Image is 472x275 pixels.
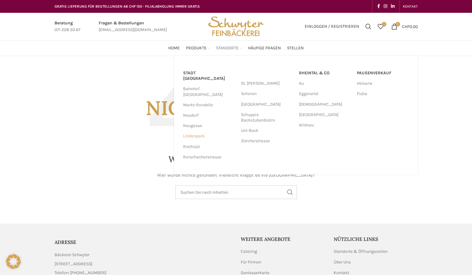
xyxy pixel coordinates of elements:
a: Widnau [299,120,351,130]
a: [GEOGRAPHIC_DATA] [299,110,351,120]
a: Bahnhof [GEOGRAPHIC_DATA] [183,84,235,100]
a: Catering [241,249,258,255]
div: Main navigation [51,42,421,54]
a: Markt-Rondelle [183,100,235,110]
a: Infobox link [99,20,167,33]
div: Meine Wunschliste [374,20,387,33]
a: Suchen [362,20,374,33]
a: Infobox link [55,20,80,33]
span: Home [168,45,180,51]
span: Häufige Fragen [248,45,281,51]
span: Produkte [186,45,207,51]
a: Neudorf [183,110,235,121]
p: Hier wurde nichts gefunden. Vielleicht klappt es via [GEOGRAPHIC_DATA]? [55,171,418,179]
span: Standorte [216,45,239,51]
a: St. [PERSON_NAME] [241,78,293,89]
a: Stadt [GEOGRAPHIC_DATA] [183,68,235,84]
a: Helsana [357,78,409,89]
bdi: 0.00 [402,24,418,29]
a: Eggersriet [299,89,351,99]
a: Uni-Beck [241,125,293,136]
h5: Weitere Angebote [241,236,325,242]
a: 0 CHF0.00 [388,20,421,33]
input: Suchen [175,185,297,199]
a: Schoren [241,89,293,99]
h5: Nützliche Links [334,236,418,242]
span: [STREET_ADDRESS] [55,261,92,267]
a: Site logo [206,23,266,29]
a: Home [168,42,180,54]
span: Stellen [287,45,304,51]
a: Fisba [357,89,409,99]
a: Schuppis Backstubenbistro [241,110,293,125]
span: GRATIS LIEFERUNG FÜR BESTELLUNGEN AB CHF 150 - FILIALABHOLUNG IMMER GRATIS [55,4,200,9]
a: Neugasse [183,121,235,131]
span: 0 [382,22,386,26]
a: Häufige Fragen [248,42,281,54]
a: Produkte [186,42,210,54]
a: Rorschacherstrasse [183,152,235,162]
a: Standorte [216,42,242,54]
a: RHEINTAL & CO [299,68,351,78]
span: 0 [396,22,400,26]
span: ADRESSE [55,239,76,245]
a: Facebook social link [375,2,382,11]
a: Standorte & Öffnungszeiten [334,249,388,255]
a: [GEOGRAPHIC_DATA] [241,99,293,110]
a: Für Firmen [241,259,262,265]
h3: Nicht gefunden [55,68,418,147]
a: Stellen [287,42,304,54]
a: Einloggen / Registrieren [302,20,362,33]
span: Bäckerei Schwyter [55,252,90,258]
a: Über Uns [334,259,351,265]
a: Instagram social link [382,2,389,11]
span: KONTAKT [403,4,418,9]
a: Lindenpark [183,131,235,141]
a: Au [299,78,351,89]
div: Secondary navigation [400,0,421,12]
span: Einloggen / Registrieren [305,24,359,29]
a: [DEMOGRAPHIC_DATA] [299,99,351,110]
h1: Wo ist denn diese Seite versteckt? [55,153,418,165]
a: Riethüsli [183,142,235,152]
a: KONTAKT [403,0,418,12]
a: 0 [374,20,387,33]
a: Linkedin social link [389,2,396,11]
span: CHF [402,24,410,29]
a: Zürcherstrasse [241,136,293,146]
a: Pausenverkauf [357,68,409,78]
img: Bäckerei Schwyter [206,13,266,40]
